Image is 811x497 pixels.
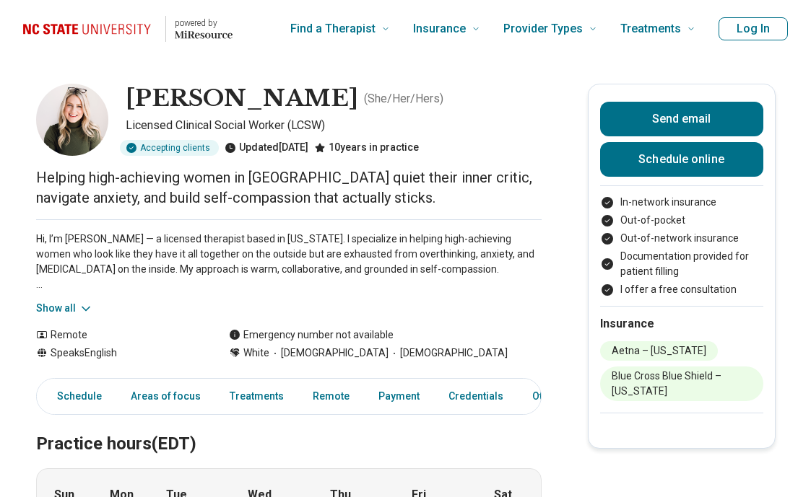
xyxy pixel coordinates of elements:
div: Speaks English [36,346,200,361]
a: Payment [370,382,428,411]
a: Treatments [221,382,292,411]
span: White [243,346,269,361]
span: Insurance [413,19,466,39]
li: I offer a free consultation [600,282,763,297]
div: Updated [DATE] [225,140,308,156]
p: Licensed Clinical Social Worker (LCSW) [126,117,542,134]
button: Send email [600,102,763,136]
h2: Practice hours (EDT) [36,397,542,457]
p: Hi, I’m [PERSON_NAME] — a licensed therapist based in [US_STATE]. I specialize in helping high-ac... [36,232,542,292]
li: Out-of-pocket [600,213,763,228]
li: Out-of-network insurance [600,231,763,246]
h2: Insurance [600,315,763,333]
li: Blue Cross Blue Shield – [US_STATE] [600,366,763,401]
p: powered by [175,17,233,29]
span: [DEMOGRAPHIC_DATA] [269,346,389,361]
li: Documentation provided for patient filling [600,249,763,279]
span: Provider Types [503,19,583,39]
a: Remote [304,382,358,411]
a: Credentials [440,382,512,411]
ul: Payment options [600,195,763,297]
p: ( She/Her/Hers ) [364,90,443,107]
div: Accepting clients [120,140,219,156]
a: Schedule [40,382,110,411]
div: 10 years in practice [314,140,419,156]
a: Home page [23,6,233,52]
div: Emergency number not available [229,327,394,343]
p: Helping high-achieving women in [GEOGRAPHIC_DATA] quiet their inner critic, navigate anxiety, and... [36,167,542,208]
button: Log In [719,17,788,40]
img: Kylie Lambert, Licensed Clinical Social Worker (LCSW) [36,84,108,156]
a: Other [524,382,576,411]
a: Schedule online [600,142,763,177]
span: Find a Therapist [290,19,376,39]
span: [DEMOGRAPHIC_DATA] [389,346,508,361]
span: Treatments [620,19,681,39]
li: In-network insurance [600,195,763,210]
div: Remote [36,327,200,343]
button: Show all [36,301,93,316]
li: Aetna – [US_STATE] [600,341,718,361]
h1: [PERSON_NAME] [126,84,358,114]
a: Areas of focus [122,382,209,411]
